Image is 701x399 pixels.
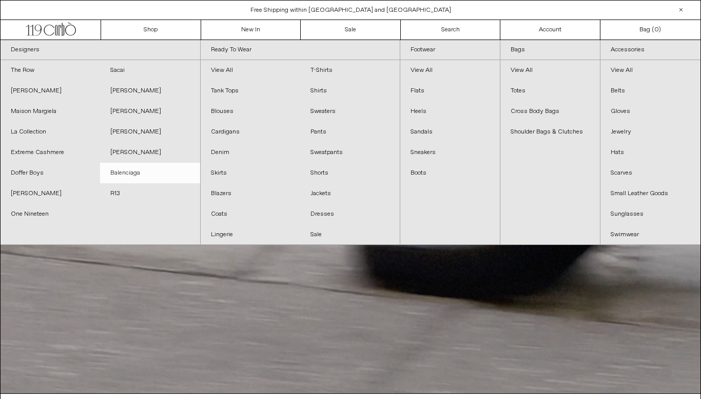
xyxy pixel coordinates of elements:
a: Swimwear [600,224,700,245]
a: Sunglasses [600,204,700,224]
a: Designers [1,40,200,60]
a: [PERSON_NAME] [1,183,100,204]
a: Denim [201,142,300,163]
a: Blazers [201,183,300,204]
a: Sweaters [300,101,400,122]
a: Heels [400,101,500,122]
a: Footwear [400,40,500,60]
a: Maison Margiela [1,101,100,122]
a: One Nineteen [1,204,100,224]
a: Free Shipping within [GEOGRAPHIC_DATA] and [GEOGRAPHIC_DATA] [250,6,451,14]
a: Small Leather Goods [600,183,700,204]
a: Bags [500,40,600,60]
a: Jewelry [600,122,700,142]
a: Blouses [201,101,300,122]
a: View All [201,60,300,81]
span: ) [654,25,661,34]
a: New In [201,20,301,40]
a: Shirts [300,81,400,101]
a: Sneakers [400,142,500,163]
a: La Collection [1,122,100,142]
a: The Row [1,60,100,81]
span: 0 [654,26,658,34]
a: T-Shirts [300,60,400,81]
a: [PERSON_NAME] [100,122,200,142]
a: Cross Body Bags [500,101,600,122]
a: Extreme Cashmere [1,142,100,163]
a: Your browser does not support the video tag. [1,388,700,396]
a: View All [500,60,600,81]
a: Doffer Boys [1,163,100,183]
a: Lingerie [201,224,300,245]
a: Hats [600,142,700,163]
a: Shoulder Bags & Clutches [500,122,600,142]
a: View All [600,60,700,81]
a: [PERSON_NAME] [100,101,200,122]
a: Tank Tops [201,81,300,101]
a: [PERSON_NAME] [100,81,200,101]
a: [PERSON_NAME] [100,142,200,163]
a: Belts [600,81,700,101]
a: Skirts [201,163,300,183]
a: Cardigans [201,122,300,142]
a: [PERSON_NAME] [1,81,100,101]
a: R13 [100,183,200,204]
a: Bag () [600,20,700,40]
a: Search [401,20,501,40]
a: Boots [400,163,500,183]
a: Shorts [300,163,400,183]
a: Pants [300,122,400,142]
a: Account [500,20,600,40]
a: Sacai [100,60,200,81]
a: Totes [500,81,600,101]
a: Dresses [300,204,400,224]
a: Ready To Wear [201,40,400,60]
a: Scarves [600,163,700,183]
a: Sale [300,224,400,245]
a: Gloves [600,101,700,122]
a: Jackets [300,183,400,204]
a: Balenciaga [100,163,200,183]
a: Sale [301,20,401,40]
a: Sweatpants [300,142,400,163]
a: Accessories [600,40,700,60]
a: Coats [201,204,300,224]
a: Shop [101,20,201,40]
a: Flats [400,81,500,101]
a: View All [400,60,500,81]
a: Sandals [400,122,500,142]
